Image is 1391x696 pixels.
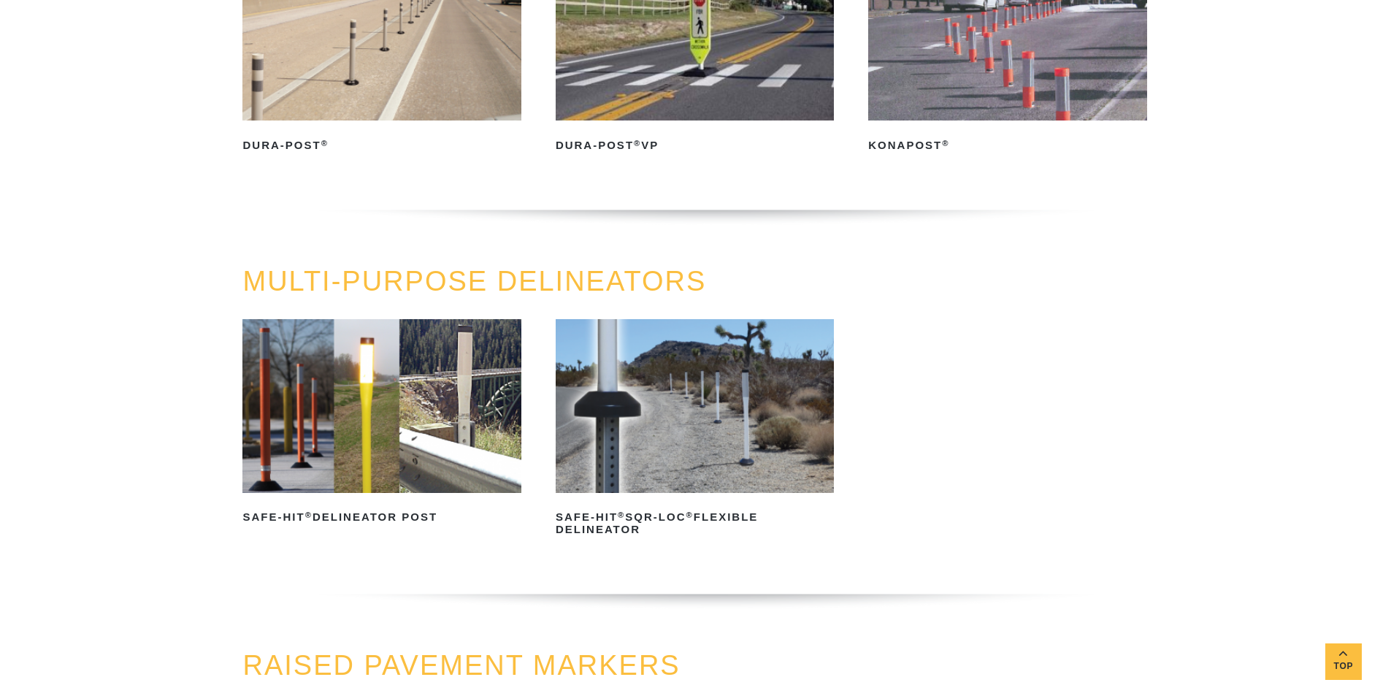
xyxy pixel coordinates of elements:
h2: Dura-Post [242,134,521,157]
a: MULTI-PURPOSE DELINEATORS [242,266,706,297]
a: Safe-Hit®SQR-LOC®Flexible Delineator [556,319,834,541]
sup: ® [686,510,694,519]
sup: ® [634,139,641,148]
h2: Dura-Post VP [556,134,834,157]
a: Top [1325,643,1362,680]
span: Top [1325,658,1362,675]
sup: ® [305,510,313,519]
h2: Safe-Hit Delineator Post [242,506,521,529]
a: RAISED PAVEMENT MARKERS [242,650,680,681]
a: Safe-Hit®Delineator Post [242,319,521,529]
sup: ® [618,510,625,519]
h2: KonaPost [868,134,1146,157]
sup: ® [321,139,329,148]
sup: ® [942,139,949,148]
h2: Safe-Hit SQR-LOC Flexible Delineator [556,506,834,541]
